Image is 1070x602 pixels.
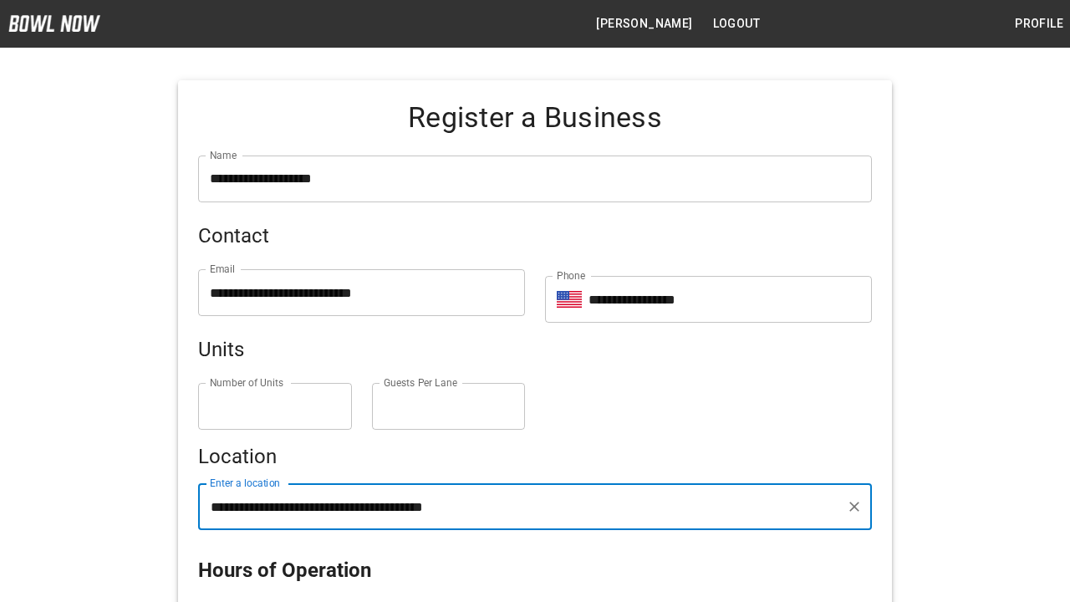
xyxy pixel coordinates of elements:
[198,336,871,363] h5: Units
[557,287,582,312] button: Select country
[198,222,871,249] h5: Contact
[198,557,871,584] h5: Hours of Operation
[706,8,767,39] button: Logout
[198,100,871,135] h4: Register a Business
[557,268,585,283] label: Phone
[589,8,699,39] button: [PERSON_NAME]
[8,15,100,32] img: logo
[843,495,866,518] button: Clear
[1008,8,1070,39] button: Profile
[198,443,871,470] h5: Location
